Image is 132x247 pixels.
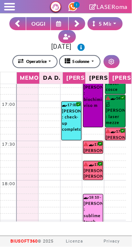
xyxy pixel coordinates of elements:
[89,3,128,10] a: LASERoma
[106,102,111,107] img: PERCORSO
[84,201,102,240] div: [PERSON_NAME] : sublime touch
[0,181,17,187] div: 18:00
[106,93,125,107] span: +ing e glu
[84,84,102,111] div: [PERSON_NAME] : biochimica viso m
[26,17,51,30] button: OGGI
[84,162,102,167] div: 17:45 - 18:00
[62,108,81,135] div: [PERSON_NAME] : check-up completo
[84,142,102,147] div: 17:30 - 17:40
[106,129,125,134] div: 17:20 - 17:30
[0,101,17,108] div: 17:00
[106,129,110,133] i: Il cliente ha degli insoluti
[106,96,110,100] i: Il cliente ha degli insoluti
[58,30,76,43] button: Crea nuovo contatto rapido
[84,168,102,180] div: [PERSON_NAME] [PERSON_NAME] SANTO : controllo gambe
[106,134,125,140] div: [PERSON_NAME] : controllo viso
[84,162,88,166] i: Il cliente ha degli insoluti
[0,221,17,227] div: 18:30
[84,142,88,146] i: Il cliente ha degli insoluti
[106,95,125,101] div: 16:55 - 17:20
[42,73,61,82] span: Da D.
[106,101,125,127] div: [PERSON_NAME] : laser mezze gambe inferiori
[88,73,107,82] span: [PERSON_NAME]
[19,73,38,82] span: Memo
[89,4,96,10] i: Clicca per andare alla pagina di firma
[84,195,102,200] div: 18:10 - 18:45
[84,148,102,153] div: [PERSON_NAME] : controllo inguine
[111,73,130,82] span: [PERSON_NAME]..
[62,102,81,108] div: 17:00 - 17:30
[65,73,84,82] span: [PERSON_NAME]
[0,141,17,148] div: 17:30
[8,43,128,51] h3: [DATE]
[93,20,120,28] div: 5 Minuti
